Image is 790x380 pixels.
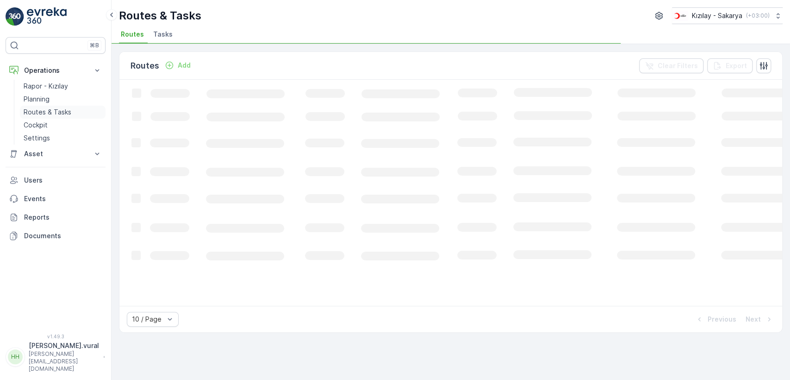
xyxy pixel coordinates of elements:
[672,11,688,21] img: k%C4%B1z%C4%B1lay_DTAvauz.png
[6,145,106,163] button: Asset
[6,7,24,26] img: logo
[20,93,106,106] a: Planning
[20,119,106,132] a: Cockpit
[20,132,106,145] a: Settings
[658,61,698,70] p: Clear Filters
[708,315,736,324] p: Previous
[24,82,68,91] p: Rapor - Kızılay
[24,194,102,203] p: Events
[119,8,201,23] p: Routes & Tasks
[24,133,50,143] p: Settings
[745,314,775,325] button: Next
[24,108,71,117] p: Routes & Tasks
[692,11,742,20] p: Kızılay - Sakarya
[6,341,106,373] button: HH[PERSON_NAME].vural[PERSON_NAME][EMAIL_ADDRESS][DOMAIN_NAME]
[20,106,106,119] a: Routes & Tasks
[24,176,102,185] p: Users
[20,80,106,93] a: Rapor - Kızılay
[707,58,753,73] button: Export
[29,350,99,373] p: [PERSON_NAME][EMAIL_ADDRESS][DOMAIN_NAME]
[746,12,770,19] p: ( +03:00 )
[6,190,106,208] a: Events
[27,7,67,26] img: logo_light-DOdMpM7g.png
[746,315,761,324] p: Next
[6,227,106,245] a: Documents
[694,314,737,325] button: Previous
[121,30,144,39] span: Routes
[131,59,159,72] p: Routes
[8,349,23,364] div: HH
[6,334,106,339] span: v 1.49.3
[24,95,50,104] p: Planning
[24,66,87,75] p: Operations
[726,61,747,70] p: Export
[178,61,191,70] p: Add
[90,42,99,49] p: ⌘B
[29,341,99,350] p: [PERSON_NAME].vural
[672,7,783,24] button: Kızılay - Sakarya(+03:00)
[6,171,106,190] a: Users
[6,208,106,227] a: Reports
[161,60,194,71] button: Add
[24,231,102,241] p: Documents
[153,30,173,39] span: Tasks
[24,120,48,130] p: Cockpit
[24,213,102,222] p: Reports
[639,58,703,73] button: Clear Filters
[24,149,87,158] p: Asset
[6,61,106,80] button: Operations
